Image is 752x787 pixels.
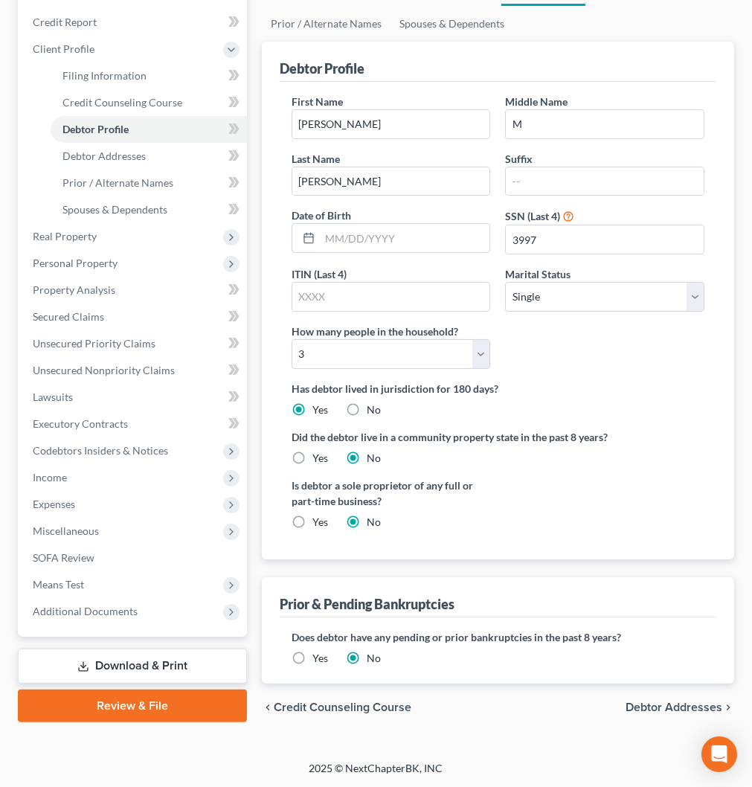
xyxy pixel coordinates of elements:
a: Secured Claims [21,303,247,330]
input: M.I [506,110,704,138]
span: Executory Contracts [33,417,128,430]
label: No [367,451,381,466]
label: No [367,402,381,417]
label: Has debtor lived in jurisdiction for 180 days? [292,381,704,396]
a: Executory Contracts [21,411,247,437]
label: Yes [312,651,328,666]
a: SOFA Review [21,545,247,571]
span: Client Profile [33,42,94,55]
span: Credit Counseling Course [62,96,182,109]
div: Prior & Pending Bankruptcies [280,595,454,613]
a: Prior / Alternate Names [51,170,247,196]
input: -- [292,167,490,196]
a: Debtor Addresses [51,143,247,170]
input: MM/DD/YYYY [320,224,490,252]
label: Last Name [292,151,340,167]
span: Debtor Profile [62,123,129,135]
span: Real Property [33,230,97,242]
a: Spouses & Dependents [391,6,513,42]
input: -- [292,110,490,138]
span: Prior / Alternate Names [62,176,173,189]
span: Unsecured Nonpriority Claims [33,364,175,376]
span: Debtor Addresses [62,150,146,162]
a: Unsecured Priority Claims [21,330,247,357]
label: Date of Birth [292,208,351,223]
input: XXXX [506,225,704,254]
span: Spouses & Dependents [62,203,167,216]
span: SOFA Review [33,551,94,564]
input: -- [506,167,704,196]
span: Personal Property [33,257,118,269]
button: Debtor Addresses chevron_right [626,701,734,713]
span: Property Analysis [33,283,115,296]
span: Miscellaneous [33,524,99,537]
a: Prior / Alternate Names [262,6,391,42]
label: ITIN (Last 4) [292,266,347,282]
input: XXXX [292,283,490,311]
i: chevron_left [262,701,274,713]
label: No [367,651,381,666]
label: No [367,515,381,530]
span: Debtor Addresses [626,701,722,713]
label: Yes [312,451,328,466]
label: Yes [312,402,328,417]
a: Filing Information [51,62,247,89]
span: Secured Claims [33,310,104,323]
div: Open Intercom Messenger [701,736,737,772]
label: Did the debtor live in a community property state in the past 8 years? [292,429,704,445]
span: Filing Information [62,69,147,82]
a: Debtor Profile [51,116,247,143]
a: Credit Counseling Course [51,89,247,116]
span: Lawsuits [33,391,73,403]
label: Is debtor a sole proprietor of any full or part-time business? [292,478,491,509]
button: chevron_left Credit Counseling Course [262,701,411,713]
label: Middle Name [505,94,568,109]
a: Unsecured Nonpriority Claims [21,357,247,384]
span: Means Test [33,578,84,591]
label: SSN (Last 4) [505,208,560,224]
label: Marital Status [505,266,571,282]
span: Credit Counseling Course [274,701,411,713]
a: Download & Print [18,649,247,684]
a: Lawsuits [21,384,247,411]
label: How many people in the household? [292,324,458,339]
label: Suffix [505,151,533,167]
a: Property Analysis [21,277,247,303]
label: Yes [312,515,328,530]
label: Does debtor have any pending or prior bankruptcies in the past 8 years? [292,629,704,645]
div: Debtor Profile [280,60,364,77]
a: Credit Report [21,9,247,36]
label: First Name [292,94,343,109]
span: Additional Documents [33,605,138,617]
i: chevron_right [722,701,734,713]
span: Expenses [33,498,75,510]
a: Spouses & Dependents [51,196,247,223]
span: Credit Report [33,16,97,28]
span: Unsecured Priority Claims [33,337,155,350]
span: Income [33,471,67,484]
span: Codebtors Insiders & Notices [33,444,168,457]
a: Review & File [18,690,247,722]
